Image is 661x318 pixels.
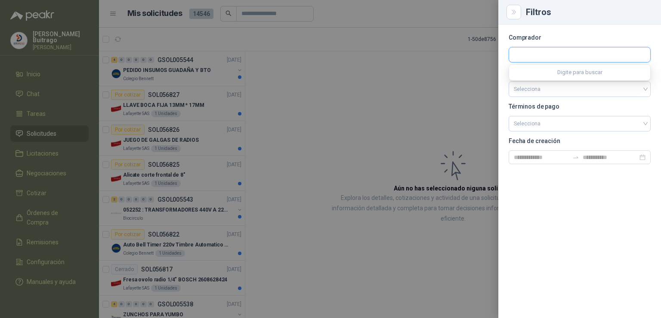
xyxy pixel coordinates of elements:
span: to [572,154,579,161]
span: swap-right [572,154,579,161]
button: Close [509,7,519,17]
p: Fecha de creación [509,138,651,143]
p: Términos de pago [509,104,651,109]
div: Digite para buscar [509,65,650,80]
p: Comprador [509,35,651,40]
div: Filtros [526,8,651,16]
